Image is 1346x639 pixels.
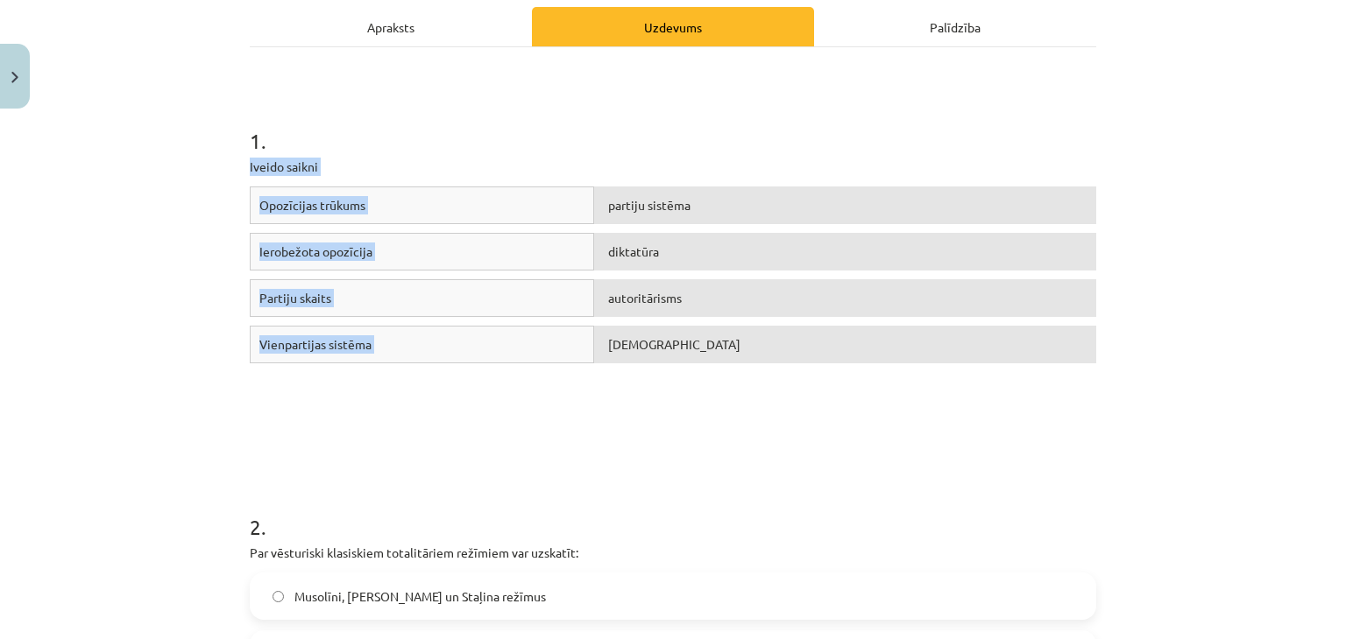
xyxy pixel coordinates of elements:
h1: 2 . [250,484,1096,538]
span: Partiju skaits [259,290,331,305]
span: diktatūra [608,243,659,259]
span: partiju sistēma [608,197,691,213]
span: [DEMOGRAPHIC_DATA] [608,336,740,352]
input: Musolīni, [PERSON_NAME] un Staļina režīmus [273,591,284,602]
img: icon-close-lesson-0947bae3869378f0d4975bcd49f059093ad1ed9edebbc8119c70593378902aed.svg [11,72,18,83]
p: Iveido saikni [250,158,1096,176]
div: Palīdzība [814,7,1096,46]
p: Par vēsturiski klasiskiem totalitāriem režīmiem var uzskatīt: [250,544,1096,562]
span: Musolīni, [PERSON_NAME] un Staļina režīmus [294,587,546,606]
h1: 1 . [250,98,1096,152]
div: Apraksts [250,7,532,46]
div: Uzdevums [532,7,814,46]
span: autoritārisms [608,290,682,305]
span: Vienpartijas sistēma [259,336,372,352]
span: Opozīcijas trūkums [259,197,365,213]
span: Ierobežota opozīcija [259,243,372,259]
